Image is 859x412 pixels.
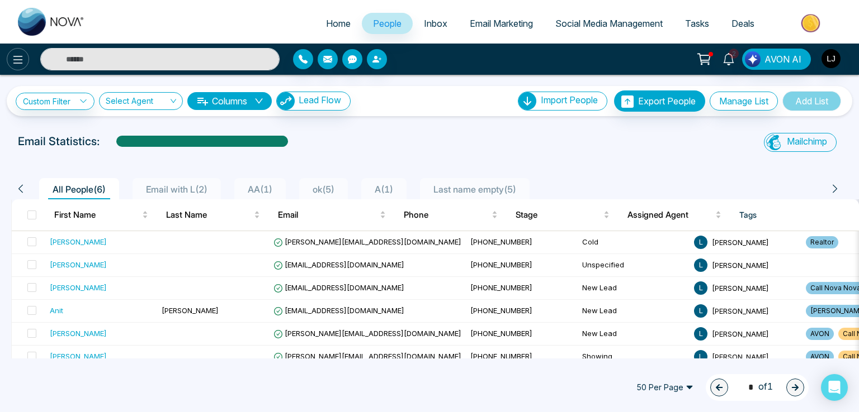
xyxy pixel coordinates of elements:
th: Email [269,199,395,231]
td: Showing [578,346,690,368]
span: [PERSON_NAME] [712,329,769,338]
span: [PERSON_NAME] [712,237,769,246]
th: Last Name [157,199,269,231]
div: [PERSON_NAME] [50,282,107,293]
p: Email Statistics: [18,133,100,150]
span: Deals [731,18,754,29]
div: [PERSON_NAME] [50,328,107,339]
a: 2 [715,49,742,68]
span: [PERSON_NAME][EMAIL_ADDRESS][DOMAIN_NAME] [273,237,461,246]
a: Inbox [413,13,459,34]
a: Tasks [674,13,720,34]
img: Nova CRM Logo [18,8,85,36]
th: Phone [395,199,507,231]
span: People [373,18,402,29]
span: AVON AI [764,52,801,66]
td: New Lead [578,323,690,346]
span: [EMAIL_ADDRESS][DOMAIN_NAME] [273,283,404,292]
div: [PERSON_NAME] [50,351,107,362]
span: [EMAIL_ADDRESS][DOMAIN_NAME] [273,260,404,269]
a: Home [315,13,362,34]
span: Last name empty ( 5 ) [429,184,521,195]
span: All People ( 6 ) [48,184,110,195]
span: [EMAIL_ADDRESS][DOMAIN_NAME] [273,306,404,315]
span: Email with L ( 2 ) [141,184,212,195]
span: ok ( 5 ) [308,184,339,195]
span: AVON [806,351,834,363]
span: [PERSON_NAME][EMAIL_ADDRESS][DOMAIN_NAME] [273,352,461,361]
a: Deals [720,13,766,34]
div: [PERSON_NAME] [50,236,107,247]
button: Lead Flow [276,92,351,111]
img: Lead Flow [277,92,295,110]
td: Cold [578,231,690,254]
span: L [694,327,707,341]
span: [PERSON_NAME] [712,306,769,315]
th: First Name [45,199,157,231]
span: L [694,281,707,295]
div: Anit [50,305,63,316]
span: [PERSON_NAME] [712,260,769,269]
div: Open Intercom Messenger [821,374,848,401]
span: Phone [404,208,489,222]
img: User Avatar [822,49,841,68]
span: [PERSON_NAME] [712,283,769,292]
th: Assigned Agent [619,199,730,231]
button: Export People [614,90,705,112]
span: [PHONE_NUMBER] [470,237,532,246]
span: down [254,97,263,106]
span: Import People [541,94,598,106]
button: Manage List [710,92,778,111]
span: [PERSON_NAME] [162,306,219,315]
img: Lead Flow [745,51,761,67]
span: [PHONE_NUMBER] [470,260,532,269]
a: People [362,13,413,34]
td: New Lead [578,300,690,323]
span: [PHONE_NUMBER] [470,306,532,315]
button: AVON AI [742,49,811,70]
a: Custom Filter [16,93,95,110]
span: Export People [638,95,696,107]
span: AVON [806,328,834,340]
span: Last Name [166,208,252,222]
span: L [694,350,707,363]
span: [PHONE_NUMBER] [470,352,532,361]
span: Email Marketing [470,18,533,29]
span: Social Media Management [555,18,663,29]
span: L [694,236,707,249]
a: Social Media Management [544,13,674,34]
span: Realtor [806,236,838,248]
span: L [694,304,707,318]
span: Stage [516,208,601,222]
span: Tasks [685,18,709,29]
a: Lead FlowLead Flow [272,92,351,111]
th: Stage [507,199,619,231]
span: AA ( 1 ) [243,184,277,195]
div: [PERSON_NAME] [50,259,107,270]
a: Email Marketing [459,13,544,34]
span: 50 Per Page [629,379,701,396]
span: First Name [54,208,140,222]
td: Unspecified [578,254,690,277]
span: [PHONE_NUMBER] [470,283,532,292]
span: [PHONE_NUMBER] [470,329,532,338]
span: Lead Flow [299,94,341,106]
span: [PERSON_NAME] [712,352,769,361]
span: [PERSON_NAME][EMAIL_ADDRESS][DOMAIN_NAME] [273,329,461,338]
span: Email [278,208,377,222]
button: Columnsdown [187,92,272,110]
span: L [694,258,707,272]
img: Market-place.gif [771,11,852,36]
span: Inbox [424,18,447,29]
span: 2 [729,49,739,59]
span: Home [326,18,351,29]
td: New Lead [578,277,690,300]
span: A ( 1 ) [370,184,398,195]
span: Assigned Agent [627,208,713,222]
span: of 1 [742,380,773,395]
span: Mailchimp [787,136,827,147]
